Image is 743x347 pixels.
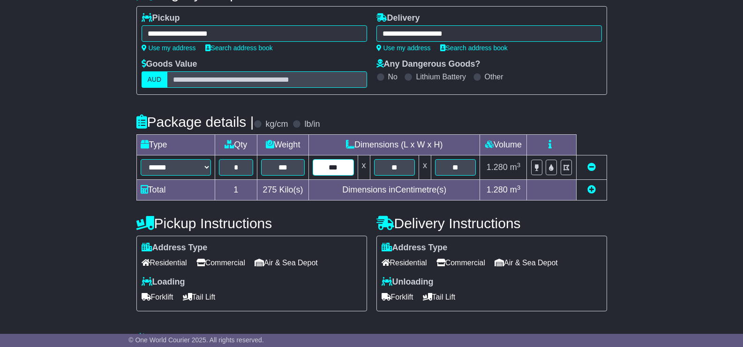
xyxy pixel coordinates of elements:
a: Add new item [587,185,596,194]
label: Goods Value [142,59,197,69]
span: Forklift [382,290,413,304]
a: Search address book [440,44,508,52]
label: Other [485,72,503,81]
h4: Delivery Instructions [376,216,607,231]
label: kg/cm [265,119,288,130]
label: Address Type [382,243,448,253]
td: Weight [257,135,309,155]
label: Lithium Battery [416,72,466,81]
span: m [510,185,521,194]
span: 275 [263,185,277,194]
span: 1.280 [487,185,508,194]
span: 1.280 [487,162,508,172]
a: Search address book [205,44,273,52]
span: Residential [382,255,427,270]
h4: Package details | [136,114,254,130]
sup: 3 [517,162,521,169]
span: © One World Courier 2025. All rights reserved. [128,336,264,344]
span: Tail Lift [183,290,216,304]
span: m [510,162,521,172]
td: 1 [215,180,257,200]
span: Residential [142,255,187,270]
span: Tail Lift [423,290,456,304]
td: Kilo(s) [257,180,309,200]
span: Air & Sea Depot [495,255,558,270]
td: x [358,155,370,180]
sup: 3 [517,184,521,191]
label: Pickup [142,13,180,23]
label: Any Dangerous Goods? [376,59,480,69]
td: x [419,155,431,180]
label: Unloading [382,277,434,287]
label: No [388,72,398,81]
span: Forklift [142,290,173,304]
label: AUD [142,71,168,88]
span: Air & Sea Depot [255,255,318,270]
label: Loading [142,277,185,287]
span: Commercial [196,255,245,270]
td: Total [136,180,215,200]
label: Address Type [142,243,208,253]
td: Volume [480,135,527,155]
a: Remove this item [587,162,596,172]
label: Delivery [376,13,420,23]
td: Dimensions in Centimetre(s) [309,180,480,200]
span: Commercial [436,255,485,270]
a: Use my address [376,44,431,52]
td: Type [136,135,215,155]
label: lb/in [304,119,320,130]
h4: Pickup Instructions [136,216,367,231]
td: Dimensions (L x W x H) [309,135,480,155]
td: Qty [215,135,257,155]
a: Use my address [142,44,196,52]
